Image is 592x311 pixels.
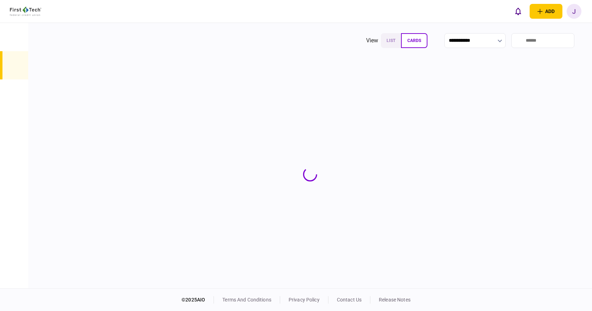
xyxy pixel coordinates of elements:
a: release notes [379,297,411,303]
button: list [381,33,401,48]
button: open adding identity options [530,4,562,19]
span: cards [407,38,421,43]
img: client company logo [10,7,41,16]
div: © 2025 AIO [181,296,214,304]
button: cards [401,33,427,48]
button: J [567,4,581,19]
button: open notifications list [511,4,525,19]
span: list [387,38,395,43]
div: view [366,36,378,45]
a: contact us [337,297,362,303]
a: terms and conditions [222,297,271,303]
a: privacy policy [289,297,320,303]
